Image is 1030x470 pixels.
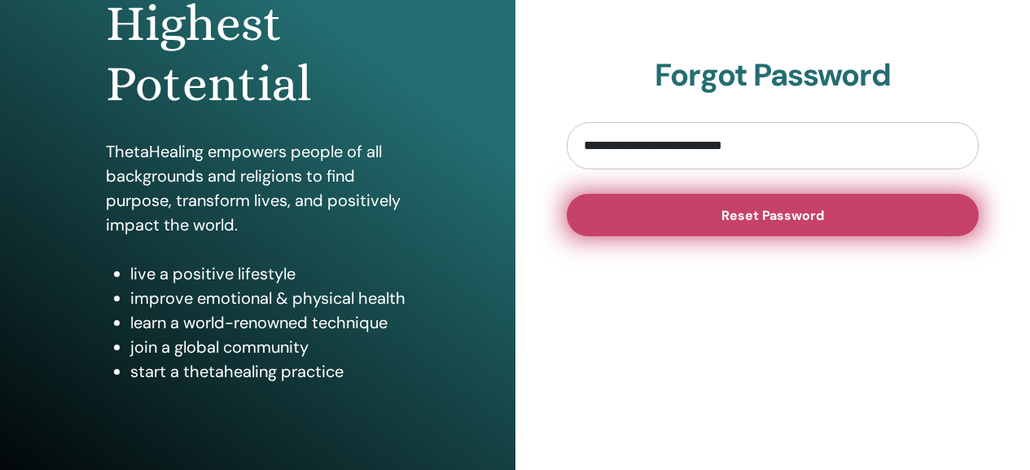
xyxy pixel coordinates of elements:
li: improve emotional & physical health [130,286,409,310]
li: start a thetahealing practice [130,359,409,384]
li: learn a world-renowned technique [130,310,409,335]
li: join a global community [130,335,409,359]
h2: Forgot Password [567,57,980,94]
button: Reset Password [567,194,980,236]
p: ThetaHealing empowers people of all backgrounds and religions to find purpose, transform lives, a... [106,139,409,237]
span: Reset Password [721,207,824,224]
li: live a positive lifestyle [130,261,409,286]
